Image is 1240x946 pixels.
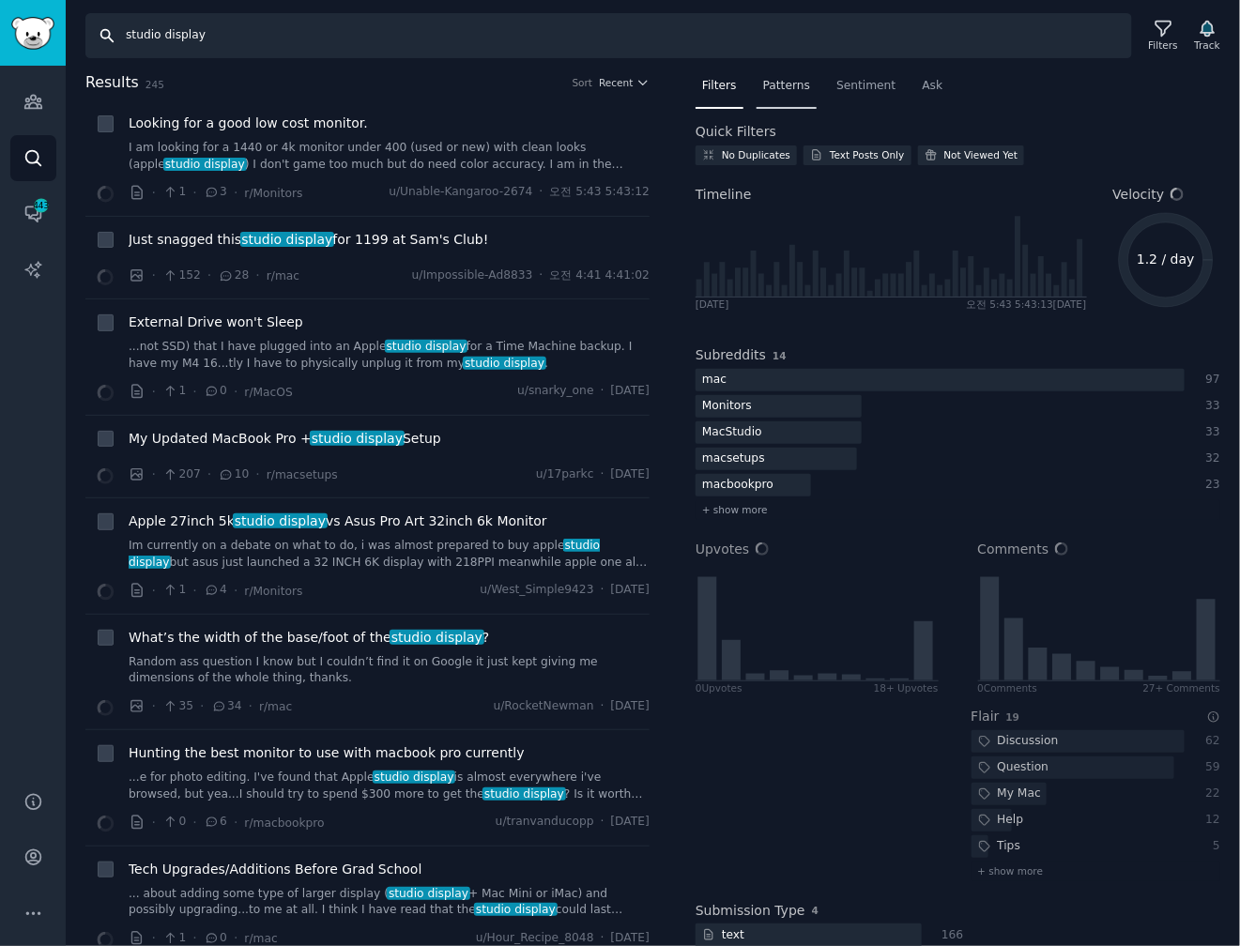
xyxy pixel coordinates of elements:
span: Filters [702,78,737,95]
div: 23 [1204,477,1221,494]
text: 1.2 / day [1137,252,1195,267]
span: [DATE] [611,698,650,715]
span: u/17parkc [536,466,594,483]
h2: Subreddits [696,345,766,365]
span: · [152,581,156,601]
a: My Updated MacBook Pro +studio displaySetup [129,429,441,449]
span: My Updated MacBook Pro + Setup [129,429,441,449]
span: · [207,465,211,484]
span: u/Impossible-Ad8833 [412,267,533,284]
span: 10 [218,466,249,483]
span: r/Monitors [244,585,302,598]
span: Velocity [1113,185,1165,205]
span: · [152,696,156,716]
button: Recent [599,76,650,89]
a: ...not SSD) that I have plugged into an Applestudio displayfor a Time Machine backup. I have my M... [129,339,650,372]
div: Sort [573,76,593,89]
span: 6 [204,814,227,831]
a: Apple 27inch 5kstudio displayvs Asus Pro Art 32inch 6k Monitor [129,511,547,531]
span: [DATE] [611,466,650,483]
span: 152 [162,267,201,284]
a: External Drive won't Sleep [129,313,303,332]
span: · [601,466,605,483]
span: · [540,184,543,201]
span: studio display [463,357,546,370]
span: studio display [129,539,600,569]
span: 245 [145,79,164,90]
span: studio display [373,771,456,784]
span: 오전 4:41 4:41:02 [549,267,650,284]
span: + show more [702,503,768,516]
span: 14 [773,350,787,361]
span: · [249,696,253,716]
span: Patterns [763,78,810,95]
button: Track [1188,16,1227,55]
span: 1 [162,184,186,201]
span: 0 [162,814,186,831]
span: 28 [218,267,249,284]
span: Recent [599,76,633,89]
span: r/mac [267,269,299,282]
span: · [255,266,259,285]
h2: Submission Type [696,901,805,921]
span: studio display [385,340,468,353]
span: studio display [233,513,328,528]
a: What’s the width of the base/foot of thestudio display? [129,628,489,648]
span: u/West_Simple9423 [481,582,594,599]
a: 443 [10,191,56,236]
div: 97 [1204,372,1221,389]
span: · [601,383,605,400]
span: Results [85,71,139,95]
span: studio display [474,903,558,916]
span: studio display [240,232,335,247]
a: Just snagged thisstudio displayfor 1199 at Sam's Club! [129,230,488,250]
span: · [601,698,605,715]
span: studio display [390,630,484,645]
div: 33 [1204,424,1221,441]
span: [DATE] [611,582,650,599]
a: Tech Upgrades/Additions Before Grad School [129,860,421,879]
span: Apple 27inch 5k vs Asus Pro Art 32inch 6k Monitor [129,511,547,531]
span: · [234,183,237,203]
div: mac [696,369,733,392]
a: Random ass question I know but I couldn’t find it on Google it just kept giving me dimensions of ... [129,654,650,687]
div: macsetups [696,448,772,471]
div: Filters [1149,38,1178,52]
span: 34 [211,698,242,715]
span: u/Unable-Kangaroo-2674 [389,184,532,201]
div: Monitors [696,395,758,419]
span: Timeline [696,185,752,205]
span: · [601,582,605,599]
div: 166 [941,927,958,944]
span: · [540,267,543,284]
a: ... about adding some type of larger display (studio display+ Mac Mini or iMac) and possibly upgr... [129,886,650,919]
span: 443 [33,199,50,212]
span: · [152,266,156,285]
span: What’s the width of the base/foot of the ? [129,628,489,648]
span: r/mac [244,932,277,945]
span: 1 [162,383,186,400]
a: Im currently on a debate on what to do, i was almost prepared to buy applestudio displaybut asus ... [129,538,650,571]
div: No Duplicates [722,148,790,161]
input: Search Keyword [85,13,1132,58]
span: u/RocketNewman [494,698,594,715]
span: · [152,813,156,832]
span: Ask [923,78,943,95]
a: ...e for photo editing. I've found that Applestudio displayis almost everywhere i've browsed, but... [129,770,650,802]
div: 33 [1204,398,1221,415]
a: Looking for a good low cost monitor. [129,114,368,133]
span: · [200,696,204,716]
span: studio display [310,431,405,446]
span: r/Monitors [244,187,302,200]
span: 1 [162,582,186,599]
span: 오전 5:43 5:43:12 [549,184,650,201]
div: Text Posts Only [830,148,904,161]
span: · [234,813,237,832]
span: studio display [387,887,470,900]
div: Not Viewed Yet [944,148,1018,161]
span: · [255,465,259,484]
span: u/snarky_one [517,383,593,400]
